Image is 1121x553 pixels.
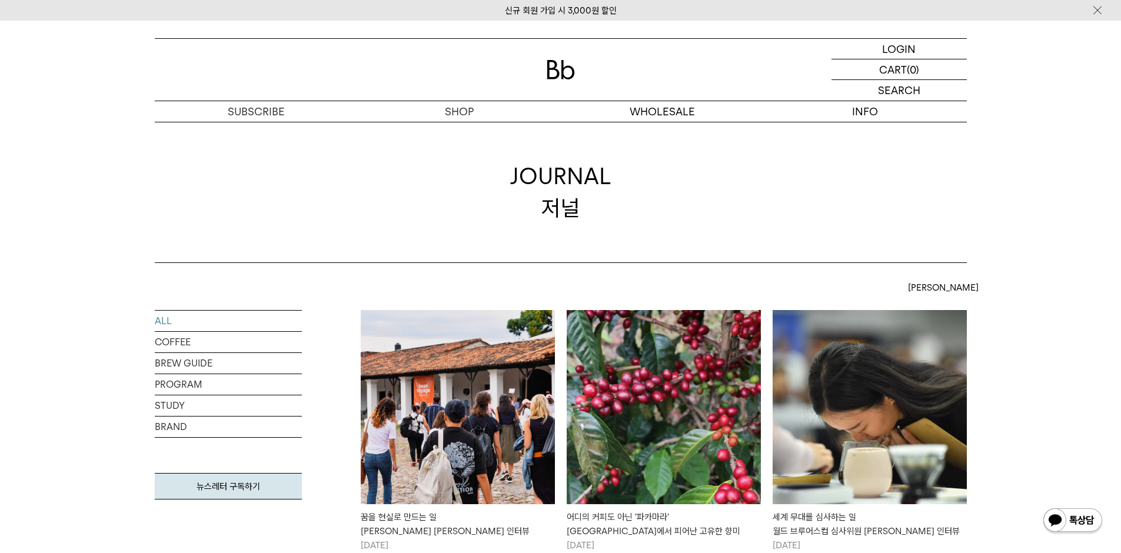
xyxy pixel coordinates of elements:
a: ALL [155,311,302,331]
p: LOGIN [882,39,916,59]
a: 뉴스레터 구독하기 [155,473,302,499]
img: 카카오톡 채널 1:1 채팅 버튼 [1042,507,1103,535]
p: WHOLESALE [561,101,764,122]
a: PROGRAM [155,374,302,395]
img: 로고 [547,60,575,79]
a: SHOP [358,101,561,122]
a: BREW GUIDE [155,353,302,374]
a: 신규 회원 가입 시 3,000원 할인 [505,5,617,16]
a: BRAND [155,417,302,437]
a: STUDY [155,395,302,416]
img: 어디의 커피도 아닌 '파카마라'엘살바도르에서 피어난 고유한 향미 [567,310,761,504]
a: CART (0) [831,59,967,80]
div: 어디의 커피도 아닌 '파카마라' [GEOGRAPHIC_DATA]에서 피어난 고유한 향미 [567,510,761,538]
div: 꿈을 현실로 만드는 일 [PERSON_NAME] [PERSON_NAME] 인터뷰 [361,510,555,538]
p: CART [879,59,907,79]
a: LOGIN [831,39,967,59]
img: 꿈을 현실로 만드는 일빈보야지 탁승희 대표 인터뷰 [361,310,555,504]
a: COFFEE [155,332,302,352]
p: SEARCH [878,80,920,101]
span: [PERSON_NAME] [908,281,979,295]
p: (0) [907,59,919,79]
p: INFO [764,101,967,122]
img: 세계 무대를 심사하는 일월드 브루어스컵 심사위원 크리스티 인터뷰 [773,310,967,504]
div: 세계 무대를 심사하는 일 월드 브루어스컵 심사위원 [PERSON_NAME] 인터뷰 [773,510,967,538]
a: SUBSCRIBE [155,101,358,122]
div: JOURNAL 저널 [510,161,611,223]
